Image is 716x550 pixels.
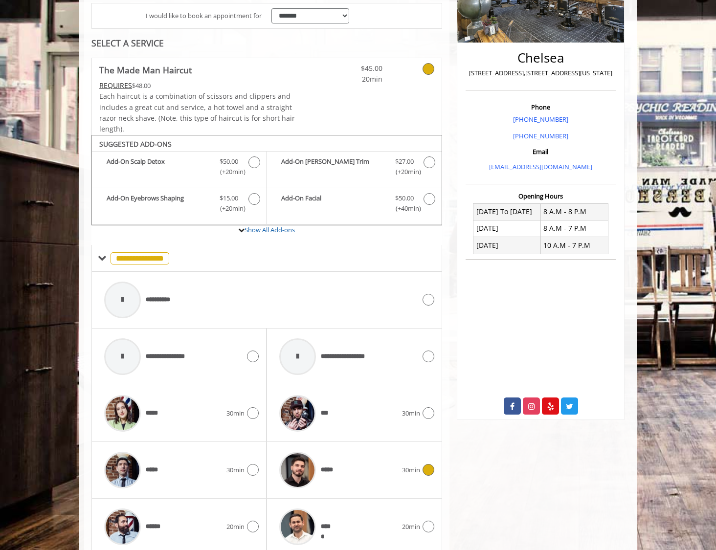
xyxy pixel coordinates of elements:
[226,522,245,532] span: 20min
[402,522,420,532] span: 20min
[107,156,210,177] b: Add-On Scalp Detox
[97,193,261,216] label: Add-On Eyebrows Shaping
[390,167,419,177] span: (+20min )
[473,237,541,254] td: [DATE]
[402,465,420,475] span: 30min
[97,156,261,179] label: Add-On Scalp Detox
[245,225,295,234] a: Show All Add-ons
[468,68,613,78] p: [STREET_ADDRESS],[STREET_ADDRESS][US_STATE]
[402,408,420,418] span: 30min
[107,193,210,214] b: Add-On Eyebrows Shaping
[99,63,192,77] b: The Made Man Haircut
[271,156,436,179] label: Add-On Beard Trim
[468,51,613,65] h2: Chelsea
[473,220,541,237] td: [DATE]
[473,203,541,220] td: [DATE] To [DATE]
[540,220,608,237] td: 8 A.M - 7 P.M
[468,148,613,155] h3: Email
[395,193,414,203] span: $50.00
[99,81,132,90] span: This service needs some Advance to be paid before we block your appointment
[513,115,568,124] a: [PHONE_NUMBER]
[325,63,382,74] span: $45.00
[146,11,262,21] span: I would like to book an appointment for
[99,80,296,91] div: $48.00
[281,193,385,214] b: Add-On Facial
[226,465,245,475] span: 30min
[390,203,419,214] span: (+40min )
[468,104,613,110] h3: Phone
[281,156,385,177] b: Add-On [PERSON_NAME] Trim
[540,203,608,220] td: 8 A.M - 8 P.M
[91,135,442,226] div: The Made Man Haircut Add-onS
[215,167,244,177] span: (+20min )
[271,193,436,216] label: Add-On Facial
[99,91,295,133] span: Each haircut is a combination of scissors and clippers and includes a great cut and service, a ho...
[395,156,414,167] span: $27.00
[489,162,592,171] a: [EMAIL_ADDRESS][DOMAIN_NAME]
[99,139,172,149] b: SUGGESTED ADD-ONS
[226,408,245,418] span: 30min
[513,132,568,140] a: [PHONE_NUMBER]
[466,193,616,199] h3: Opening Hours
[540,237,608,254] td: 10 A.M - 7 P.M
[325,74,382,85] span: 20min
[220,193,238,203] span: $15.00
[215,203,244,214] span: (+20min )
[91,39,442,48] div: SELECT A SERVICE
[220,156,238,167] span: $50.00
